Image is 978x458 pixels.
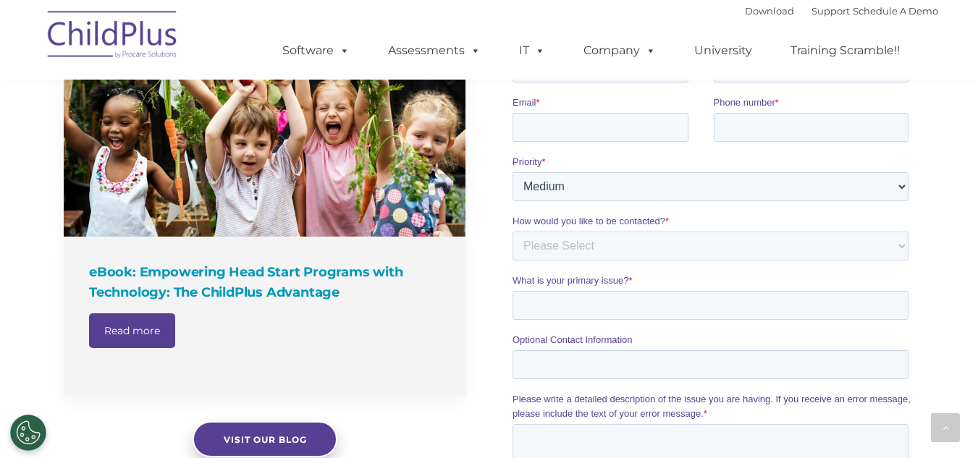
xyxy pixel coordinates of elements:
a: Software [268,36,364,65]
span: Visit our blog [223,434,306,445]
a: Company [569,36,670,65]
a: University [680,36,767,65]
img: ChildPlus by Procare Solutions [41,1,185,73]
a: Visit our blog [193,421,337,457]
a: Support [812,5,850,17]
a: Schedule A Demo [853,5,938,17]
a: IT [505,36,560,65]
font: | [745,5,938,17]
h4: eBook: Empowering Head Start Programs with Technology: The ChildPlus Advantage [89,262,444,302]
a: Assessments [374,36,495,65]
a: Training Scramble!! [776,36,914,65]
a: Read more [89,313,175,348]
a: Download [745,5,794,17]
